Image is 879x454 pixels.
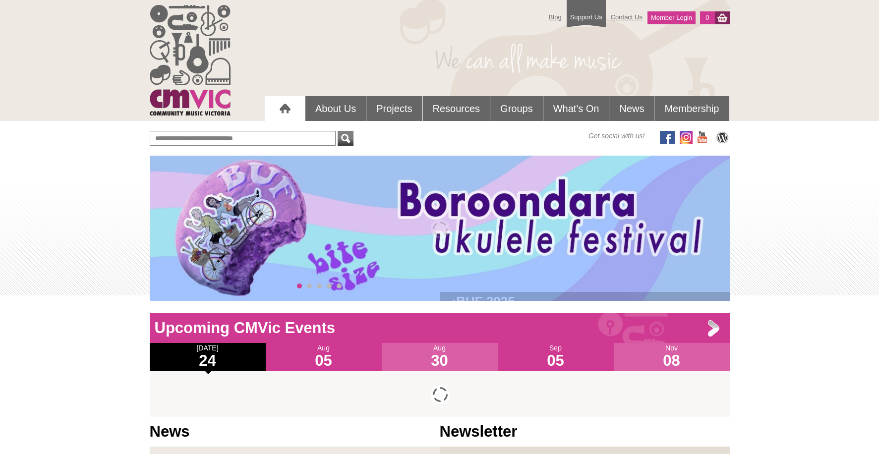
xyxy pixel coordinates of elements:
[382,353,498,369] h1: 30
[150,353,266,369] h1: 24
[490,96,543,121] a: Groups
[647,11,696,24] a: Member Login
[266,343,382,371] div: Aug
[544,8,567,26] a: Blog
[305,96,366,121] a: About Us
[588,131,645,141] span: Get social with us!
[614,353,730,369] h1: 08
[423,96,490,121] a: Resources
[150,343,266,371] div: [DATE]
[654,96,729,121] a: Membership
[609,96,654,121] a: News
[382,343,498,371] div: Aug
[150,5,231,115] img: cmvic_logo.png
[614,343,730,371] div: Nov
[150,318,730,338] h1: Upcoming CMVic Events
[606,8,647,26] a: Contact Us
[543,96,609,121] a: What's On
[498,353,614,369] h1: 05
[150,422,440,442] h1: News
[450,297,720,311] h2: ›
[715,131,730,144] img: CMVic Blog
[440,422,730,442] h1: Newsletter
[680,131,693,144] img: icon-instagram.png
[366,96,422,121] a: Projects
[700,11,714,24] a: 0
[266,353,382,369] h1: 05
[498,343,614,371] div: Sep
